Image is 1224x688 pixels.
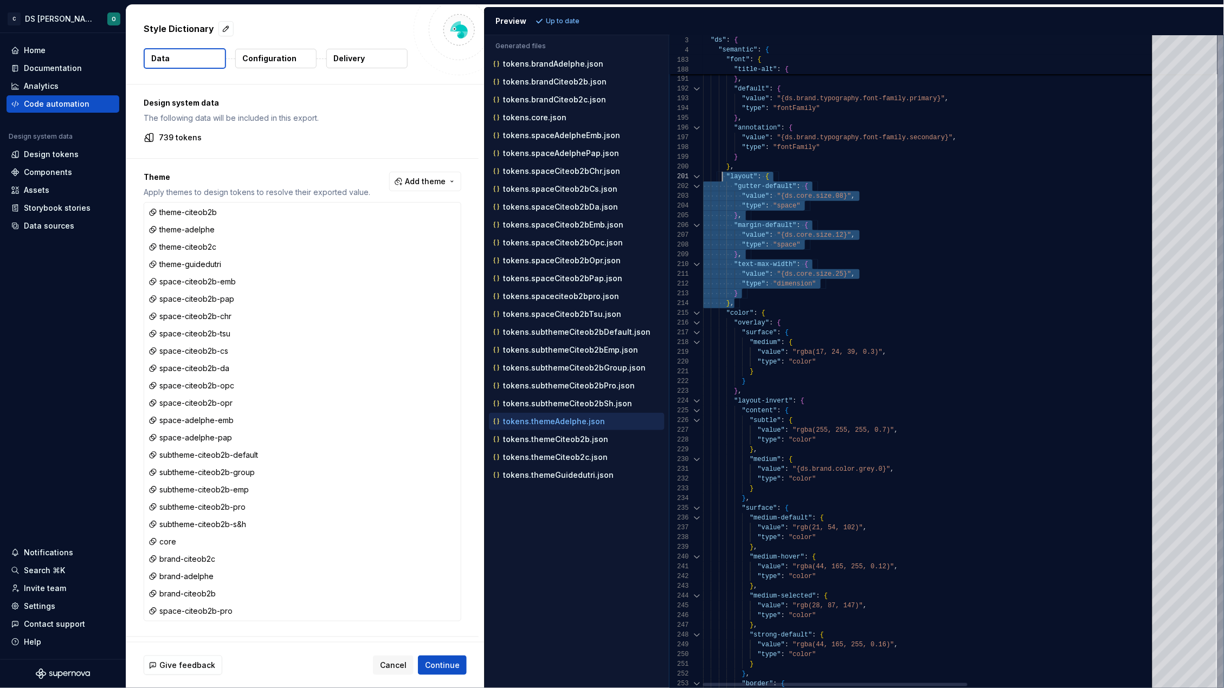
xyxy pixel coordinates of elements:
[669,396,689,406] div: 224
[738,75,742,83] span: ,
[24,637,41,647] div: Help
[762,309,765,317] span: {
[669,172,689,181] div: 201
[489,398,665,410] button: tokens.subthemeCiteob2bSh.json
[669,259,689,269] div: 210
[758,426,785,434] span: "value"
[489,451,665,463] button: tokens.themeCiteob2c.json
[711,36,726,44] span: "ds"
[758,358,781,366] span: "type"
[735,261,797,268] span: "text-max-width"
[690,396,704,406] div: Click to collapse the range.
[503,310,621,319] p: tokens.spaceCiteob2bTsu.json
[793,348,883,356] span: "rgba(17, 24, 39, 0.3)"
[738,387,742,395] span: ,
[159,660,215,671] span: Give feedback
[669,308,689,318] div: 215
[789,358,816,366] span: "color"
[777,407,781,414] span: :
[750,56,753,63] span: :
[765,105,769,112] span: :
[144,655,222,675] button: Give feedback
[758,56,762,63] span: {
[690,181,704,191] div: Click to collapse the range.
[781,339,785,346] span: :
[669,445,689,455] div: 229
[24,63,82,74] div: Documentation
[144,113,461,124] p: The following data will be included in this export.
[503,256,621,265] p: tokens.spaceCiteob2bOpr.json
[489,129,665,141] button: tokens.spaceAdelpheEmb.json
[754,446,758,453] span: ,
[503,220,623,229] p: tokens.spaceCiteob2bEmb.json
[750,339,781,346] span: "medium"
[758,173,762,180] span: :
[503,77,607,86] p: tokens.brandCiteob2b.json
[765,173,769,180] span: {
[789,124,793,132] span: {
[669,55,689,65] span: 183
[735,183,797,190] span: "gutter-default"
[953,134,957,141] span: ,
[326,49,408,68] button: Delivery
[489,290,665,302] button: tokens.spaceciteob2bpro.json
[7,633,119,651] button: Help
[503,292,619,301] p: tokens.spaceciteob2bpro.json
[503,113,566,122] p: tokens.core.json
[7,562,119,579] button: Search ⌘K
[7,60,119,77] a: Documentation
[36,668,90,679] a: Supernova Logo
[7,164,119,181] a: Components
[765,241,769,249] span: :
[489,433,665,445] button: tokens.themeCiteob2b.json
[738,212,742,219] span: ,
[719,46,758,54] span: "semantic"
[785,329,789,336] span: {
[24,220,74,231] div: Data sources
[765,46,769,54] span: {
[781,358,785,366] span: :
[669,406,689,416] div: 225
[144,187,370,198] p: Apply themes to design tokens to resolve their exported value.
[149,224,215,235] div: theme-adelphe
[726,309,753,317] span: "color"
[25,14,94,24] div: DS [PERSON_NAME]
[503,453,608,462] p: tokens.themeCiteob2c.json
[797,261,801,268] span: :
[804,261,808,268] span: {
[669,416,689,425] div: 226
[777,66,781,73] span: :
[489,326,665,338] button: tokens.subthemeCiteob2bDefault.json
[785,66,789,73] span: {
[735,153,738,161] span: }
[769,134,773,141] span: :
[144,98,461,108] p: Design system data
[777,95,945,102] span: "{ds.brand.typography.font-family.primary}"
[669,386,689,396] div: 223
[774,202,801,210] span: "space"
[503,471,614,479] p: tokens.themeGuidedutri.json
[742,105,765,112] span: "type"
[742,192,769,200] span: "value"
[669,367,689,377] div: 221
[730,163,734,171] span: ,
[503,417,605,426] p: tokens.themeAdelphe.json
[8,12,21,25] div: C
[735,397,793,405] span: "layout-invert"
[690,406,704,416] div: Click to collapse the range.
[669,240,689,250] div: 208
[742,329,777,336] span: "surface"
[769,319,773,327] span: :
[669,328,689,337] div: 217
[149,294,234,304] div: space-citeob2b-pap
[735,114,738,122] span: }
[503,346,638,354] p: tokens.subthemeCiteob2bEmp.json
[149,276,236,287] div: space-citeob2b-emb
[669,162,689,172] div: 200
[489,380,665,392] button: tokens.subthemeCiteob2bPro.json
[735,75,738,83] span: }
[503,167,620,176] p: tokens.spaceCiteob2bChr.json
[489,76,665,88] button: tokens.brandCiteob2b.json
[418,655,467,675] button: Continue
[489,58,665,70] button: tokens.brandAdelphe.json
